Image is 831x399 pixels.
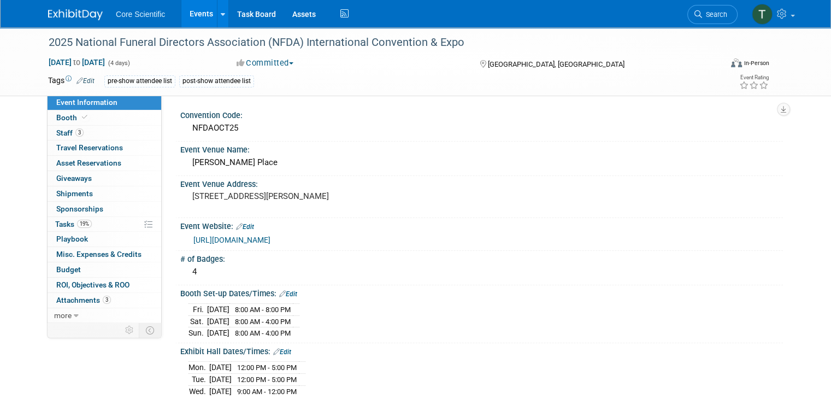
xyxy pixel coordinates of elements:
div: Event Format [663,57,769,73]
pre: [STREET_ADDRESS][PERSON_NAME] [192,191,420,201]
img: Format-Inperson.png [731,58,742,67]
div: Exhibit Hall Dates/Times: [180,343,783,357]
img: ExhibitDay [48,9,103,20]
span: to [72,58,82,67]
td: Toggle Event Tabs [139,323,162,337]
a: Event Information [48,95,161,110]
td: Sat. [188,315,207,327]
div: Event Rating [739,75,769,80]
a: [URL][DOMAIN_NAME] [193,236,270,244]
a: Misc. Expenses & Credits [48,247,161,262]
span: 8:00 AM - 4:00 PM [235,318,291,326]
td: Tue. [188,374,209,386]
a: Sponsorships [48,202,161,216]
div: [PERSON_NAME] Place [188,154,775,171]
td: [DATE] [209,362,232,374]
span: 19% [77,220,92,228]
span: [GEOGRAPHIC_DATA], [GEOGRAPHIC_DATA] [488,60,624,68]
div: In-Person [744,59,769,67]
td: Tags [48,75,95,87]
td: Sun. [188,327,207,339]
a: ROI, Objectives & ROO [48,278,161,292]
td: Fri. [188,304,207,316]
button: Committed [233,57,298,69]
a: Booth [48,110,161,125]
span: Giveaways [56,174,92,183]
span: Booth [56,113,90,122]
td: [DATE] [207,315,229,327]
span: Shipments [56,189,93,198]
div: # of Badges: [180,251,783,265]
div: Event Venue Address: [180,176,783,190]
span: 3 [103,296,111,304]
span: Staff [56,128,84,137]
td: Mon. [188,362,209,374]
a: Playbook [48,232,161,247]
span: 8:00 AM - 8:00 PM [235,306,291,314]
a: Edit [76,77,95,85]
td: Wed. [188,385,209,397]
span: 3 [75,128,84,137]
div: Event Website: [180,218,783,232]
span: Core Scientific [116,10,165,19]
div: Event Venue Name: [180,142,783,155]
a: Edit [273,348,291,356]
td: [DATE] [209,385,232,397]
a: Staff3 [48,126,161,140]
span: more [54,311,72,320]
span: Event Information [56,98,117,107]
a: more [48,308,161,323]
a: Tasks19% [48,217,161,232]
div: post-show attendee list [179,75,254,87]
a: Search [687,5,738,24]
a: Edit [279,290,297,298]
span: 12:00 PM - 5:00 PM [237,375,297,384]
a: Budget [48,262,161,277]
span: Tasks [55,220,92,228]
i: Booth reservation complete [82,114,87,120]
a: Shipments [48,186,161,201]
div: NFDAOCT25 [188,120,775,137]
a: Giveaways [48,171,161,186]
div: Convention Code: [180,107,783,121]
span: Budget [56,265,81,274]
a: Attachments3 [48,293,161,308]
a: Asset Reservations [48,156,161,171]
img: Thila Pathma [752,4,773,25]
div: 4 [188,263,775,280]
span: 12:00 PM - 5:00 PM [237,363,297,372]
span: Playbook [56,234,88,243]
div: 2025 National Funeral Directors Association (NFDA) International Convention & Expo [45,33,708,52]
div: Booth Set-up Dates/Times: [180,285,783,300]
span: Asset Reservations [56,159,121,167]
td: Personalize Event Tab Strip [120,323,139,337]
td: [DATE] [209,374,232,386]
span: Attachments [56,296,111,304]
span: [DATE] [DATE] [48,57,105,67]
a: Travel Reservations [48,140,161,155]
span: 9:00 AM - 12:00 PM [237,388,297,396]
span: (4 days) [107,60,130,67]
span: Travel Reservations [56,143,123,152]
span: Search [702,10,727,19]
div: pre-show attendee list [104,75,175,87]
span: Misc. Expenses & Credits [56,250,142,259]
td: [DATE] [207,327,229,339]
span: 8:00 AM - 4:00 PM [235,329,291,337]
span: Sponsorships [56,204,103,213]
span: ROI, Objectives & ROO [56,280,129,289]
td: [DATE] [207,304,229,316]
a: Edit [236,223,254,231]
